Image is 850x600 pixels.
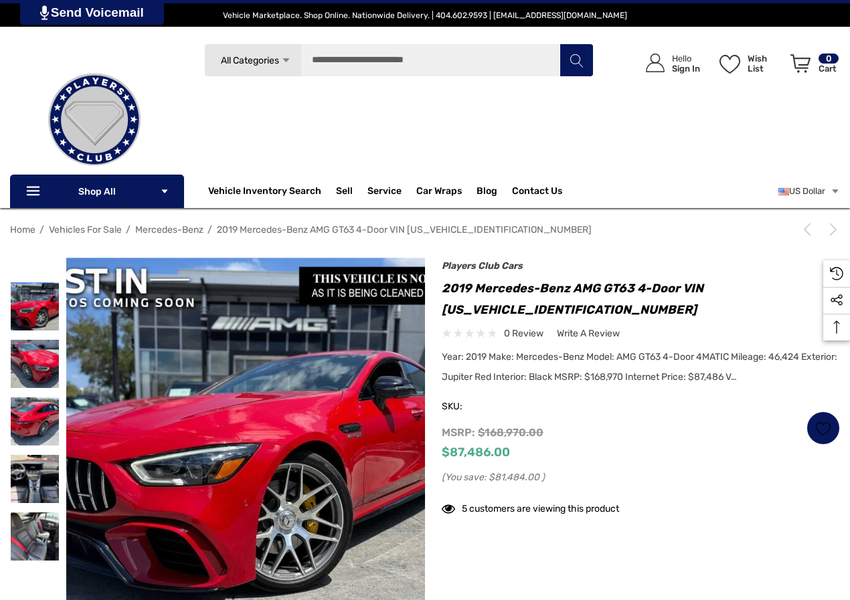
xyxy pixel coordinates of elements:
svg: Wish List [816,421,831,436]
p: Sign In [672,64,700,74]
span: 0 review [504,325,543,342]
a: Blog [477,185,497,200]
img: For Sale: 2019 Mercedes-Benz AMG GT63 4-Door VIN WDD7X8JB5KA001446 [11,282,59,330]
span: SKU: [442,397,509,416]
span: (You save: [442,472,487,483]
img: For Sale: 2019 Mercedes-Benz AMG GT63 4-Door VIN WDD7X8JB5KA001446 [11,397,59,445]
svg: Social Media [830,294,843,307]
a: Write a Review [557,325,620,342]
span: MSRP: [442,426,475,439]
span: Vehicle Marketplace. Shop Online. Nationwide Delivery. | 404.602.9593 | [EMAIL_ADDRESS][DOMAIN_NAME] [223,11,627,20]
img: PjwhLS0gR2VuZXJhdG9yOiBHcmF2aXQuaW8gLS0+PHN2ZyB4bWxucz0iaHR0cDovL3d3dy53My5vcmcvMjAwMC9zdmciIHhtb... [40,5,49,20]
span: Car Wraps [416,185,462,200]
a: All Categories Icon Arrow Down Icon Arrow Up [204,43,301,77]
a: Home [10,224,35,235]
span: Write a Review [557,328,620,340]
a: Wish List Wish List [713,40,784,86]
a: Vehicle Inventory Search [208,185,321,200]
p: Cart [819,64,839,74]
span: $168,970.00 [478,426,543,439]
a: Previous [800,223,819,236]
svg: Icon Arrow Down [160,187,169,196]
p: Hello [672,54,700,64]
h1: 2019 Mercedes-Benz AMG GT63 4-Door VIN [US_VEHICLE_IDENTIFICATION_NUMBER] [442,278,840,320]
nav: Breadcrumb [10,218,840,241]
img: For Sale: 2019 Mercedes-Benz AMG GT63 4-Door VIN WDD7X8JB5KA001446 [11,455,59,503]
p: Shop All [10,175,184,208]
span: Sell [336,185,353,200]
img: Players Club | Cars For Sale [27,53,161,187]
a: USD [778,178,840,205]
span: $81,484.00 [489,472,539,483]
div: 5 customers are viewing this product [442,496,619,517]
span: ) [541,472,545,483]
a: Next [821,223,840,236]
a: Vehicles For Sale [49,224,122,235]
a: Sell [336,178,367,205]
a: Sign in [630,40,707,86]
span: Year: 2019 Make: Mercedes-Benz Model: AMG GT63 4-Door 4MATIC Mileage: 46,424 Exterior: Jupiter Re... [442,351,837,383]
svg: Review Your Cart [790,54,811,73]
a: Wish List [806,411,840,445]
p: 0 [819,54,839,64]
svg: Icon Line [25,184,45,199]
button: Search [560,43,593,77]
a: Service [367,185,402,200]
svg: Top [823,320,850,334]
span: $87,486.00 [442,445,510,460]
p: Wish List [748,54,783,74]
svg: Icon User Account [646,54,665,72]
img: For Sale: 2019 Mercedes-Benz AMG GT63 4-Door VIN WDD7X8JB5KA001446 [11,512,59,561]
a: 2019 Mercedes-Benz AMG GT63 4-Door VIN [US_VEHICLE_IDENTIFICATION_NUMBER] [217,224,592,235]
svg: Recently Viewed [830,267,843,280]
svg: Wish List [719,55,740,74]
a: Cart with 0 items [784,40,840,92]
a: Players Club Cars [442,260,523,272]
svg: Icon Arrow Down [281,56,291,66]
a: Mercedes-Benz [135,224,203,235]
span: All Categories [221,55,279,66]
a: Car Wraps [416,178,477,205]
img: For Sale: 2019 Mercedes-Benz AMG GT63 4-Door VIN WDD7X8JB5KA001446 [11,340,59,388]
a: Contact Us [512,185,562,200]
